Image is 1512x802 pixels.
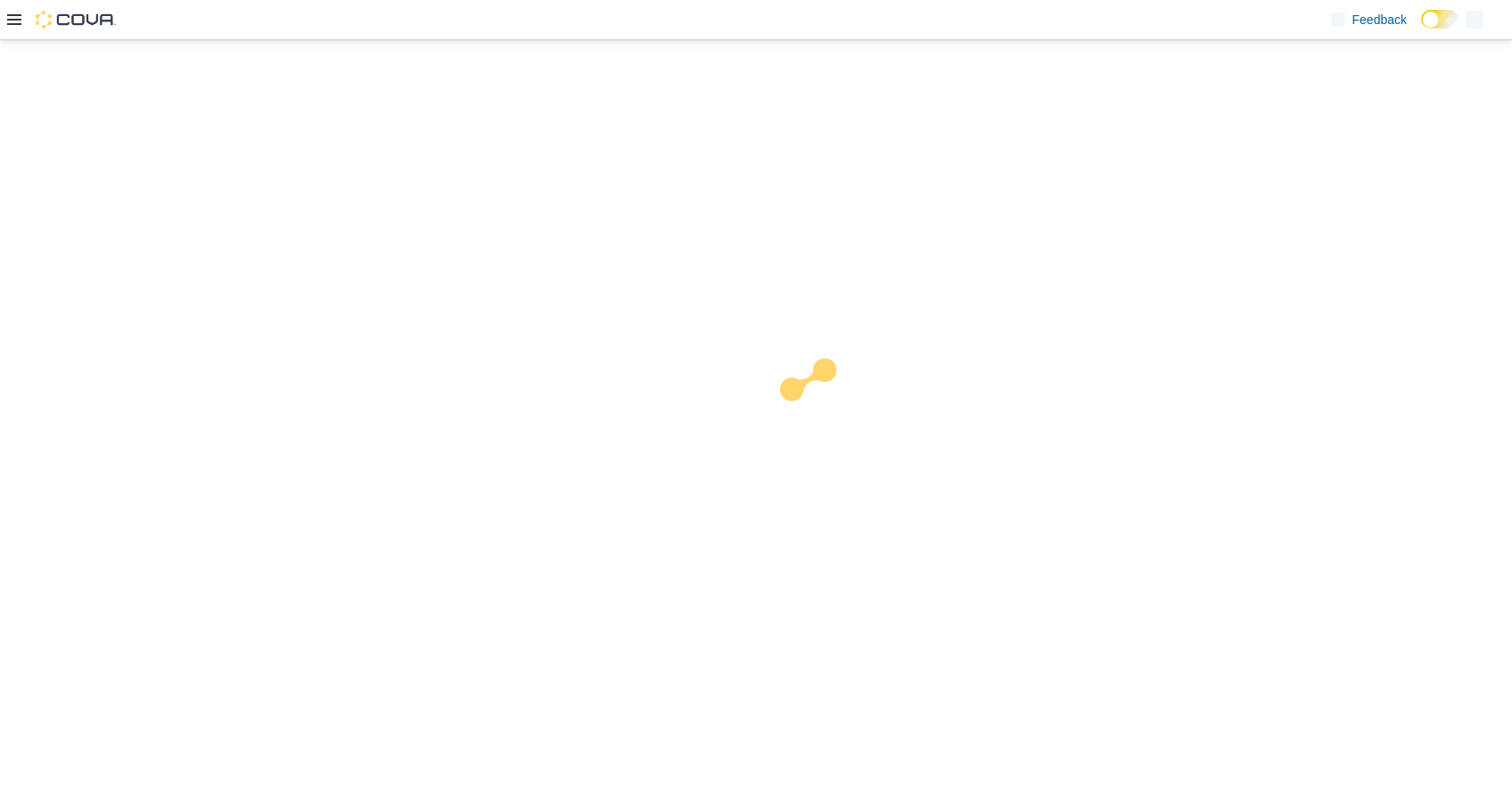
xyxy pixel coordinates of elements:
span: Dark Mode [1421,29,1422,29]
img: Cova [36,11,116,29]
img: cova-loader [756,345,890,479]
input: Dark Mode [1421,10,1459,29]
span: Feedback [1352,11,1407,29]
a: Feedback [1324,2,1414,37]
